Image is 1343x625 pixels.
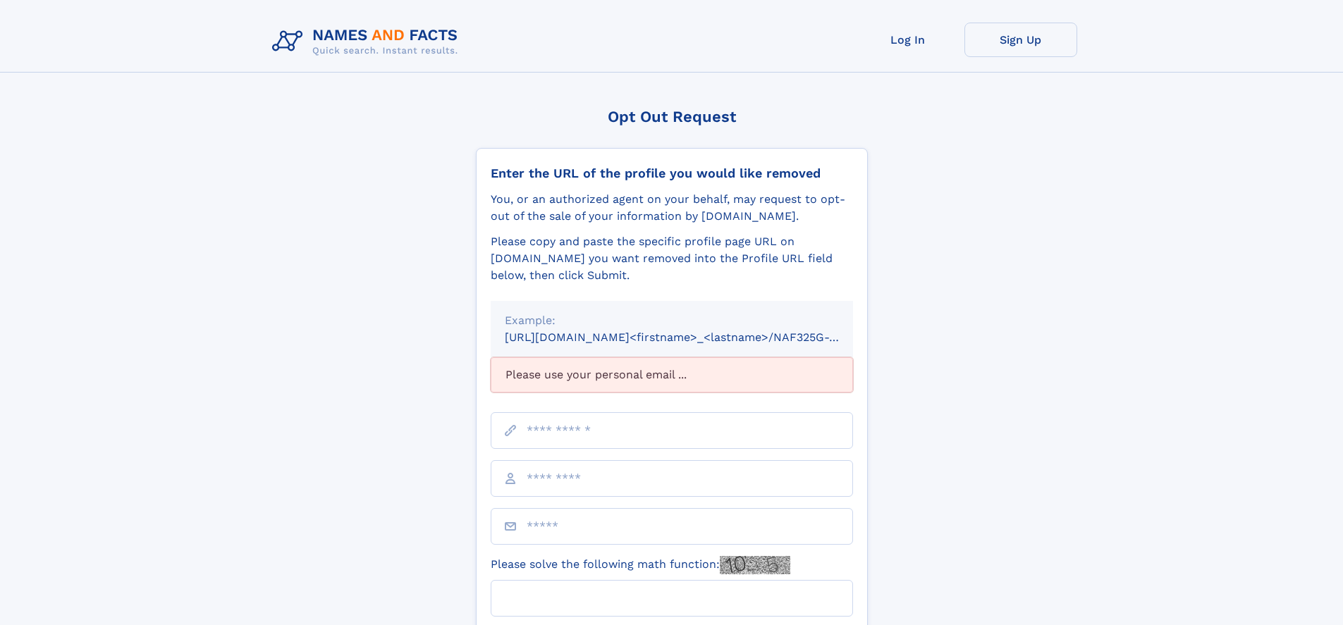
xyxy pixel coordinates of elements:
div: Opt Out Request [476,108,868,125]
label: Please solve the following math function: [491,556,790,574]
div: Example: [505,312,839,329]
a: Log In [852,23,964,57]
div: Please use your personal email ... [491,357,853,392]
small: [URL][DOMAIN_NAME]<firstname>_<lastname>/NAF325G-xxxxxxxx [505,330,880,344]
div: You, or an authorized agent on your behalf, may request to opt-out of the sale of your informatio... [491,191,853,225]
div: Please copy and paste the specific profile page URL on [DOMAIN_NAME] you want removed into the Pr... [491,233,853,284]
img: Logo Names and Facts [266,23,470,61]
div: Enter the URL of the profile you would like removed [491,166,853,181]
a: Sign Up [964,23,1077,57]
